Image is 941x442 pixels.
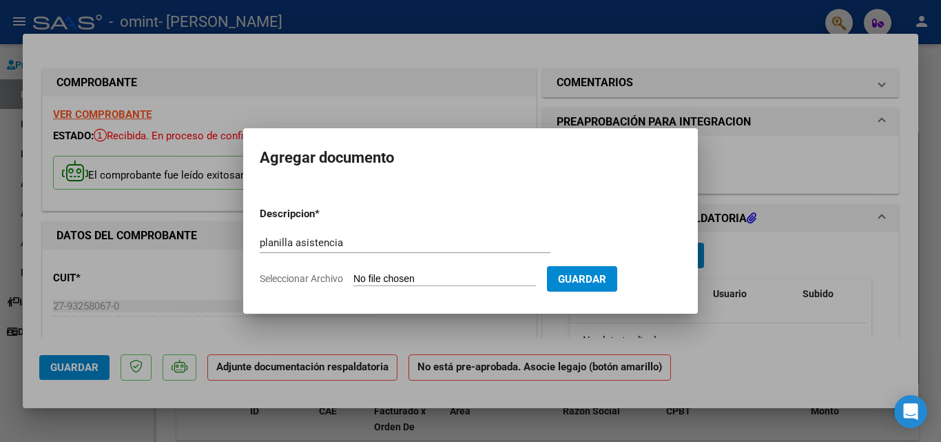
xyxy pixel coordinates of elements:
p: Descripcion [260,206,386,222]
span: Guardar [558,273,606,285]
div: Open Intercom Messenger [894,395,927,428]
h2: Agregar documento [260,145,681,171]
span: Seleccionar Archivo [260,273,343,284]
button: Guardar [547,266,617,292]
